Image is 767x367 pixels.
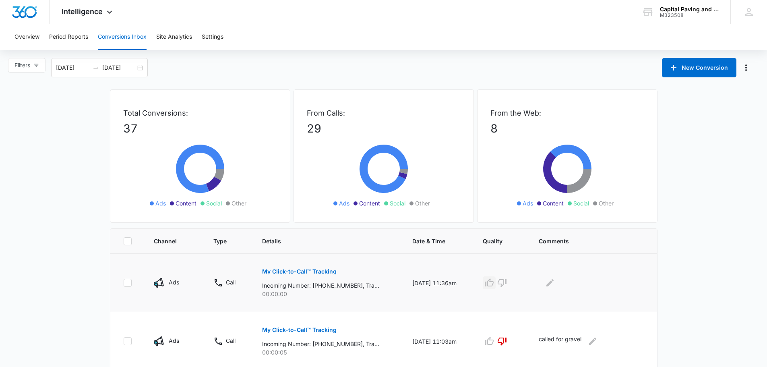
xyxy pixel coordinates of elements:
[14,24,39,50] button: Overview
[539,237,632,245] span: Comments
[156,24,192,50] button: Site Analytics
[14,61,30,70] span: Filters
[539,335,581,348] p: called for gravel
[213,237,231,245] span: Type
[403,254,473,312] td: [DATE] 11:36am
[544,276,556,289] button: Edit Comments
[262,290,393,298] p: 00:00:00
[262,281,379,290] p: Incoming Number: [PHONE_NUMBER], Tracking Number: [PHONE_NUMBER], Ring To: [PHONE_NUMBER], Caller...
[573,199,589,207] span: Social
[98,24,147,50] button: Conversions Inbox
[490,120,644,137] p: 8
[123,108,277,118] p: Total Conversions:
[262,340,379,348] p: Incoming Number: [PHONE_NUMBER], Tracking Number: [PHONE_NUMBER], Ring To: [PHONE_NUMBER], Caller...
[56,63,89,72] input: Start date
[412,237,452,245] span: Date & Time
[8,58,45,73] button: Filters
[660,6,719,12] div: account name
[202,24,223,50] button: Settings
[206,199,222,207] span: Social
[415,199,430,207] span: Other
[62,7,103,16] span: Intelligence
[586,335,599,348] button: Edit Comments
[262,320,337,340] button: My Click-to-Call™ Tracking
[359,199,380,207] span: Content
[660,12,719,18] div: account id
[307,120,461,137] p: 29
[93,64,99,71] span: to
[262,237,381,245] span: Details
[599,199,614,207] span: Other
[523,199,533,207] span: Ads
[490,108,644,118] p: From the Web:
[93,64,99,71] span: swap-right
[483,237,508,245] span: Quality
[339,199,349,207] span: Ads
[543,199,564,207] span: Content
[226,278,236,286] p: Call
[307,108,461,118] p: From Calls:
[262,262,337,281] button: My Click-to-Call™ Tracking
[262,348,393,357] p: 00:00:05
[102,63,136,72] input: End date
[662,58,736,77] button: New Conversion
[232,199,246,207] span: Other
[169,336,179,345] p: Ads
[226,336,236,345] p: Call
[740,61,753,74] button: Manage Numbers
[154,237,182,245] span: Channel
[390,199,405,207] span: Social
[155,199,166,207] span: Ads
[262,269,337,274] p: My Click-to-Call™ Tracking
[49,24,88,50] button: Period Reports
[169,278,179,286] p: Ads
[262,327,337,333] p: My Click-to-Call™ Tracking
[123,120,277,137] p: 37
[176,199,196,207] span: Content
